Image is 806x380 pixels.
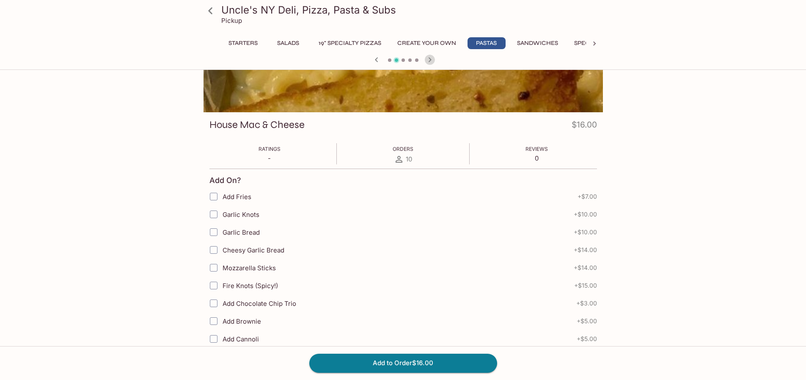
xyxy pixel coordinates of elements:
[209,176,241,185] h4: Add On?
[525,146,548,152] span: Reviews
[314,37,386,49] button: 19" Specialty Pizzas
[224,37,262,49] button: Starters
[468,37,506,49] button: Pastas
[577,336,597,342] span: + $5.00
[574,264,597,271] span: + $14.00
[574,211,597,218] span: + $10.00
[572,118,597,135] h4: $16.00
[223,193,251,201] span: Add Fries
[223,282,278,290] span: Fire Knots (Spicy!)
[221,3,600,17] h3: Uncle's NY Deli, Pizza, Pasta & Subs
[223,228,260,236] span: Garlic Bread
[393,146,413,152] span: Orders
[574,229,597,236] span: + $10.00
[577,318,597,325] span: + $5.00
[259,146,281,152] span: Ratings
[574,247,597,253] span: + $14.00
[269,37,307,49] button: Salads
[578,193,597,200] span: + $7.00
[223,211,259,219] span: Garlic Knots
[576,300,597,307] span: + $3.00
[223,246,284,254] span: Cheesy Garlic Bread
[393,37,461,49] button: Create Your Own
[406,155,412,163] span: 10
[259,154,281,162] p: -
[574,282,597,289] span: + $15.00
[512,37,563,49] button: Sandwiches
[223,335,259,343] span: Add Cannoli
[569,37,638,49] button: Specialty Hoagies
[223,317,261,325] span: Add Brownie
[209,118,305,131] h3: House Mac & Cheese
[221,17,242,25] p: Pickup
[309,354,497,372] button: Add to Order$16.00
[525,154,548,162] p: 0
[223,264,276,272] span: Mozzarella Sticks
[223,300,296,308] span: Add Chocolate Chip Trio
